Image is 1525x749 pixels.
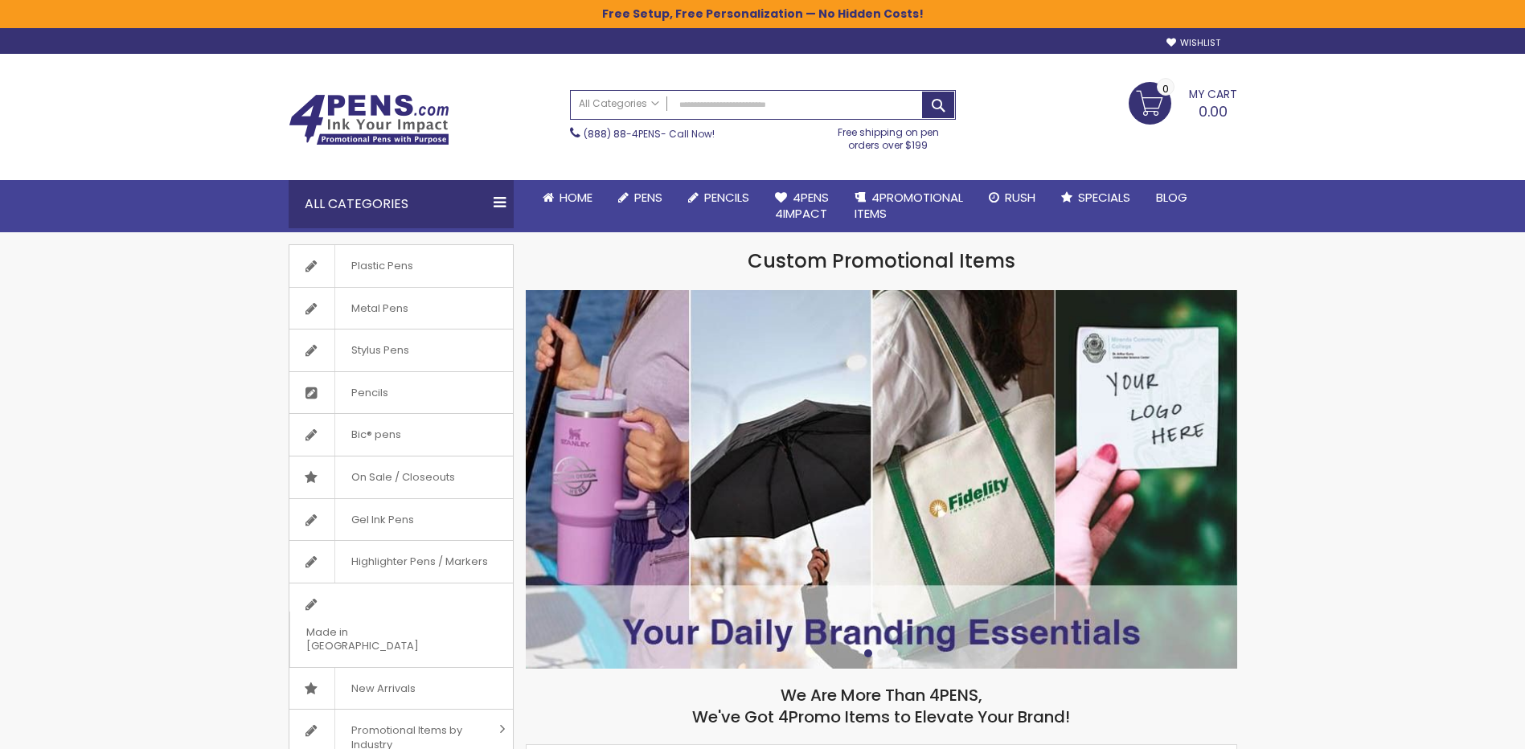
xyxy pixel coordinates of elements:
[762,180,842,232] a: 4Pens4impact
[289,612,473,667] span: Made in [GEOGRAPHIC_DATA]
[821,120,956,152] div: Free shipping on pen orders over $199
[560,189,592,206] span: Home
[334,499,430,541] span: Gel Ink Pens
[1005,189,1035,206] span: Rush
[289,180,514,228] div: All Categories
[334,245,429,287] span: Plastic Pens
[526,290,1237,669] img: /
[584,127,661,141] a: (888) 88-4PENS
[605,180,675,215] a: Pens
[675,180,762,215] a: Pencils
[584,127,715,141] span: - Call Now!
[334,668,432,710] span: New Arrivals
[1143,180,1200,215] a: Blog
[1156,189,1187,206] span: Blog
[1199,101,1228,121] span: 0.00
[1129,82,1237,122] a: 0.00 0
[289,288,513,329] a: Metal Pens
[855,189,963,222] span: 4PROMOTIONAL ITEMS
[289,94,449,145] img: 4Pens Custom Pens and Promotional Products
[334,414,417,456] span: Bic® pens
[334,456,471,498] span: On Sale / Closeouts
[289,456,513,498] a: On Sale / Closeouts
[334,288,424,329] span: Metal Pens
[289,372,513,414] a: Pencils
[775,189,829,222] span: 4Pens 4impact
[526,685,1237,728] h2: We Are More Than 4PENS, We've Got 4Promo Items to Elevate Your Brand!
[704,189,749,206] span: Pencils
[571,91,667,117] a: All Categories
[842,180,976,232] a: 4PROMOTIONALITEMS
[334,329,425,371] span: Stylus Pens
[289,499,513,541] a: Gel Ink Pens
[634,189,662,206] span: Pens
[530,180,605,215] a: Home
[1048,180,1143,215] a: Specials
[289,668,513,710] a: New Arrivals
[289,541,513,583] a: Highlighter Pens / Markers
[289,329,513,371] a: Stylus Pens
[289,245,513,287] a: Plastic Pens
[334,372,404,414] span: Pencils
[289,583,513,667] a: Made in [GEOGRAPHIC_DATA]
[1162,81,1169,96] span: 0
[579,97,659,110] span: All Categories
[1166,37,1220,49] a: Wishlist
[1078,189,1130,206] span: Specials
[334,541,504,583] span: Highlighter Pens / Markers
[289,414,513,456] a: Bic® pens
[526,248,1237,274] h1: Custom Promotional Items
[976,180,1048,215] a: Rush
